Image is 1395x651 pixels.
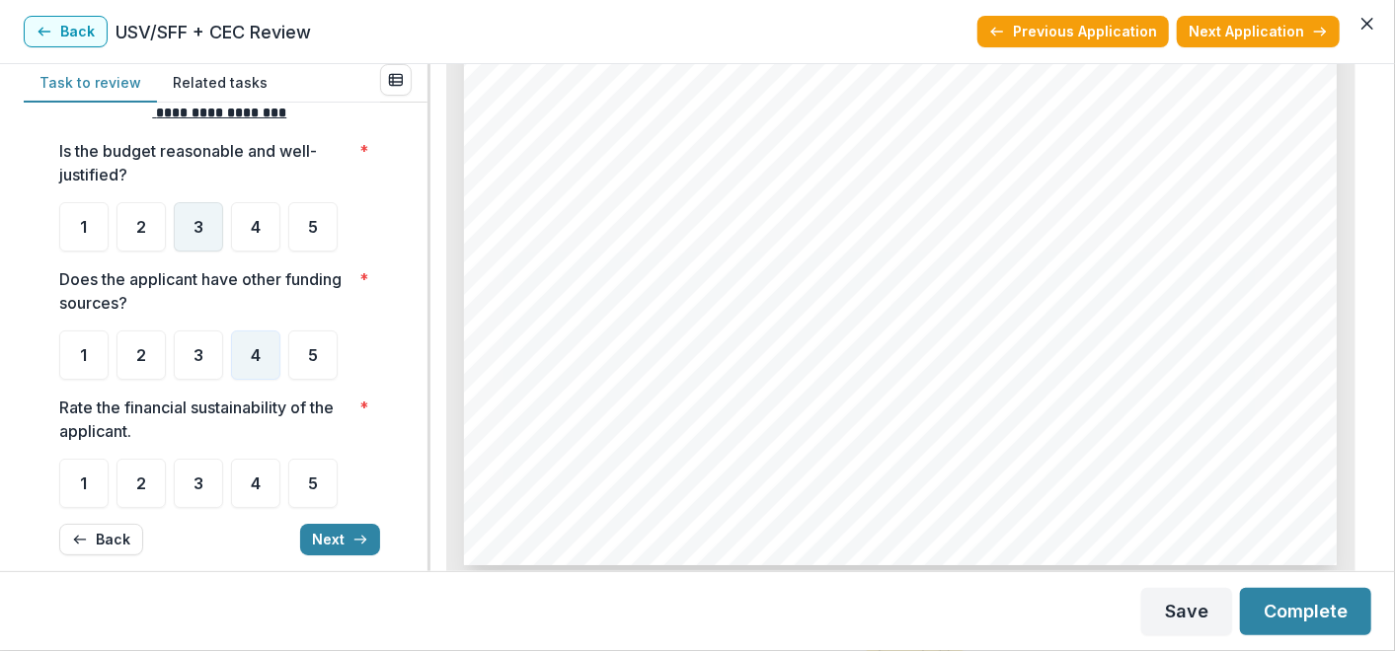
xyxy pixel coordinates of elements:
p: Is the budget reasonable and well-justified? [59,139,351,186]
span: 4 [251,347,261,363]
button: Back [24,16,108,47]
span: 3 [194,219,203,235]
span: 3 [194,475,203,491]
p: Rate the financial sustainability of the applicant. [59,396,351,443]
button: Back [59,524,143,555]
span: Page: 9 [1234,501,1284,516]
button: Previous Application [977,16,1169,47]
span: 1 [81,347,88,363]
span: 4 [251,219,261,235]
span: 2 [136,347,146,363]
span: 5 [308,219,318,235]
button: Related tasks [157,64,283,103]
span: 1 [81,475,88,491]
p: USV/SFF + CEC Review [116,19,311,45]
span: 3 [194,347,203,363]
span: 5 [308,475,318,491]
span: 1 [81,219,88,235]
button: Complete [1240,588,1371,635]
span: 2 [136,219,146,235]
p: Does the applicant have other funding sources? [59,267,351,315]
button: Close [1352,8,1383,39]
button: Next Application [1177,16,1340,47]
button: Save [1141,588,1232,635]
span: 4 [251,475,261,491]
button: View all reviews [380,64,412,96]
button: Next [300,524,380,555]
button: Task to review [24,64,157,103]
span: 2 [136,475,146,491]
span: 5 [308,347,318,363]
